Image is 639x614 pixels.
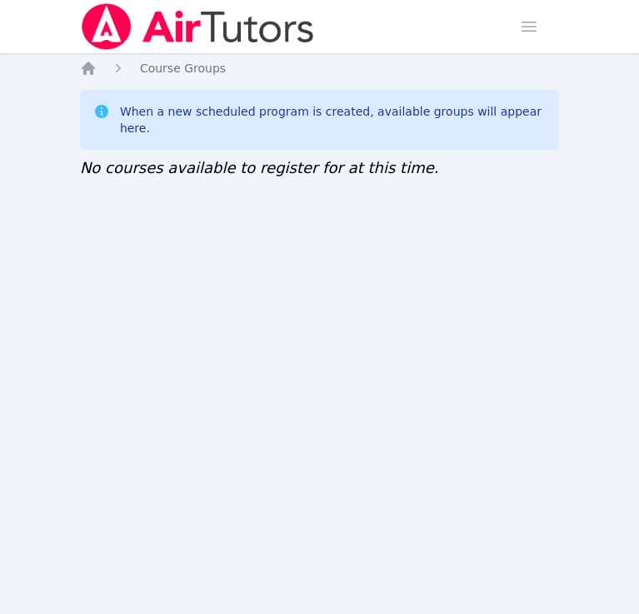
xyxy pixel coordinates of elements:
[80,60,559,77] nav: Breadcrumb
[80,3,316,50] img: Air Tutors
[140,60,226,77] a: Course Groups
[80,159,439,176] span: No courses available to register for at this time.
[140,62,226,75] span: Course Groups
[120,103,546,136] div: When a new scheduled program is created, available groups will appear here.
